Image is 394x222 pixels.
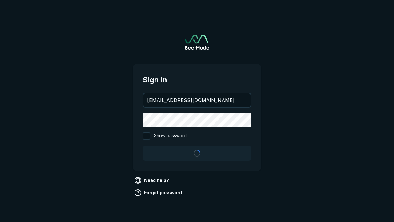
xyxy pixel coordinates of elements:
a: Go to sign in [185,35,209,50]
a: Forgot password [133,188,184,198]
span: Show password [154,132,187,140]
input: your@email.com [143,93,251,107]
img: See-Mode Logo [185,35,209,50]
span: Sign in [143,74,251,85]
a: Need help? [133,175,171,185]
